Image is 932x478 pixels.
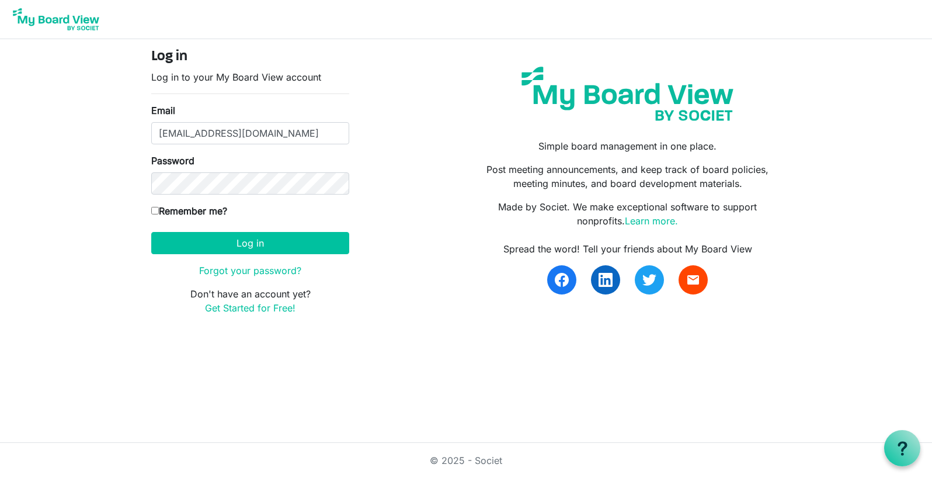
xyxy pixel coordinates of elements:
[151,204,227,218] label: Remember me?
[475,139,781,153] p: Simple board management in one place.
[686,273,700,287] span: email
[475,162,781,190] p: Post meeting announcements, and keep track of board policies, meeting minutes, and board developm...
[430,455,502,466] a: © 2025 - Societ
[205,302,295,314] a: Get Started for Free!
[151,232,349,254] button: Log in
[9,5,103,34] img: My Board View Logo
[679,265,708,295] a: email
[151,49,349,65] h4: Log in
[642,273,656,287] img: twitter.svg
[151,70,349,84] p: Log in to your My Board View account
[151,103,175,117] label: Email
[151,287,349,315] p: Don't have an account yet?
[475,200,781,228] p: Made by Societ. We make exceptional software to support nonprofits.
[513,58,742,130] img: my-board-view-societ.svg
[599,273,613,287] img: linkedin.svg
[475,242,781,256] div: Spread the word! Tell your friends about My Board View
[151,154,194,168] label: Password
[555,273,569,287] img: facebook.svg
[151,207,159,214] input: Remember me?
[625,215,678,227] a: Learn more.
[199,265,301,276] a: Forgot your password?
